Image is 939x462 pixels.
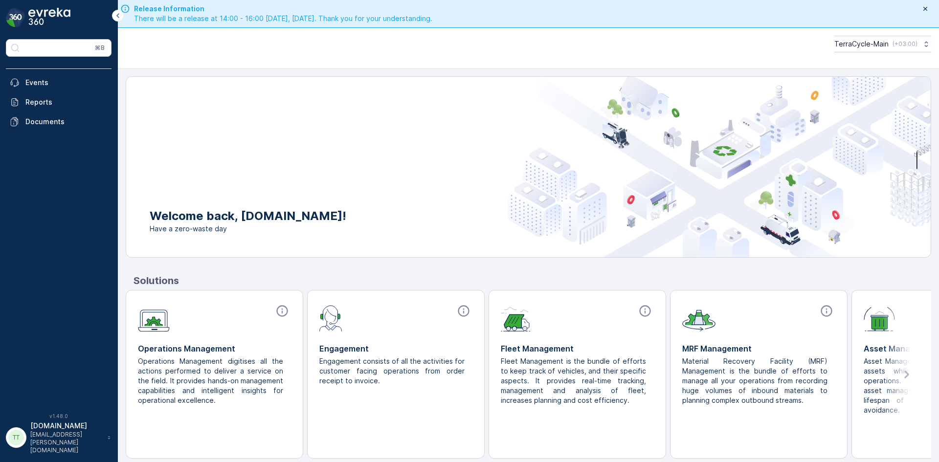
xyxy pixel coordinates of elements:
p: Fleet Management [501,343,654,354]
p: Engagement consists of all the activities for customer facing operations from order receipt to in... [319,356,465,386]
p: Solutions [134,273,931,288]
p: TerraCycle-Main [834,39,889,49]
img: city illustration [508,77,931,257]
p: Engagement [319,343,472,354]
img: module-icon [138,304,170,332]
img: module-icon [501,304,531,331]
p: Reports [25,97,108,107]
p: ( +03:00 ) [893,40,917,48]
span: Release Information [134,4,432,14]
p: Fleet Management is the bundle of efforts to keep track of vehicles, and their specific aspects. ... [501,356,646,405]
img: logo_dark-DEwI_e13.png [28,8,70,27]
p: [EMAIL_ADDRESS][PERSON_NAME][DOMAIN_NAME] [30,431,103,454]
p: Events [25,78,108,88]
a: Reports [6,92,112,112]
p: [DOMAIN_NAME] [30,421,103,431]
p: Operations Management digitises all the actions performed to deliver a service on the field. It p... [138,356,283,405]
p: MRF Management [682,343,835,354]
button: TerraCycle-Main(+03:00) [834,36,931,52]
a: Documents [6,112,112,132]
img: module-icon [682,304,715,331]
img: logo [6,8,25,27]
p: Welcome back, [DOMAIN_NAME]! [150,208,346,224]
p: Material Recovery Facility (MRF) Management is the bundle of efforts to manage all your operation... [682,356,827,405]
img: module-icon [864,304,895,331]
p: Operations Management [138,343,291,354]
img: module-icon [319,304,342,331]
p: ⌘B [95,44,105,52]
button: TT[DOMAIN_NAME][EMAIL_ADDRESS][PERSON_NAME][DOMAIN_NAME] [6,421,112,454]
span: v 1.48.0 [6,413,112,419]
p: Documents [25,117,108,127]
div: TT [8,430,24,445]
a: Events [6,73,112,92]
span: There will be a release at 14:00 - 16:00 [DATE], [DATE]. Thank you for your understanding. [134,14,432,23]
span: Have a zero-waste day [150,224,346,234]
